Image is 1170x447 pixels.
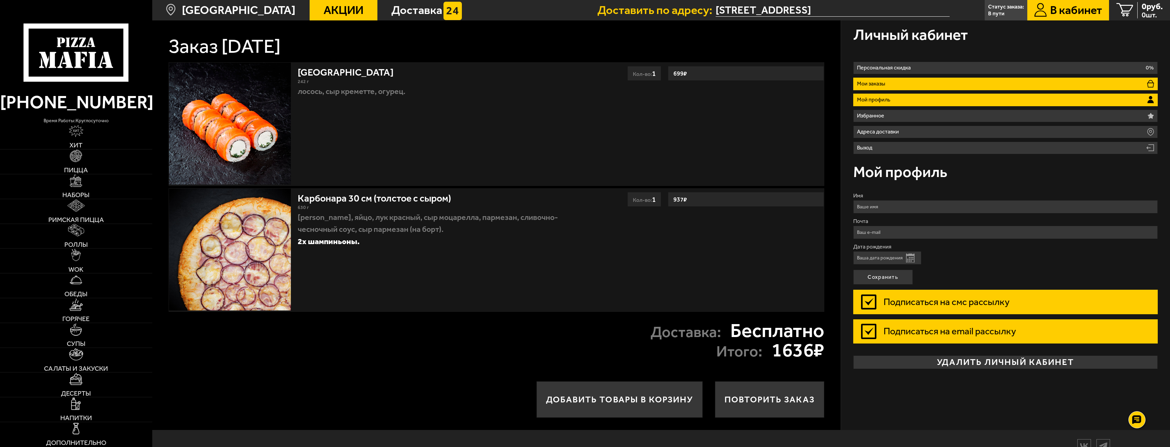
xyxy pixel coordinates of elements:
label: Подписаться на смс рассылку [853,290,1158,314]
input: Ваше имя [853,200,1158,213]
span: Горячее [62,316,90,322]
span: 0 руб. [1142,2,1163,11]
span: Обеды [64,291,88,298]
span: Санкт-Петербург, Колпино, Заводской проспект, 4 [716,4,950,17]
p: [PERSON_NAME], яйцо, лук красный, сыр Моцарелла, пармезан, сливочно-чесночный соус, сыр пармезан ... [298,211,584,236]
span: Пицца [64,167,88,174]
button: Добавить товары в корзину [536,381,703,418]
h3: Мой профиль [853,164,947,180]
strong: 699 ₽ [672,67,689,80]
div: Кол-во: [627,192,661,207]
span: Роллы [64,241,88,248]
button: Открыть календарь [906,254,915,262]
p: Мой профиль [857,97,893,102]
img: 15daf4d41897b9f0e9f617042186c801.svg [443,2,462,20]
p: Выход [857,145,875,150]
p: Доставка: [651,324,721,340]
span: Дополнительно [46,440,106,446]
span: WOK [68,266,83,273]
button: Повторить заказ [715,381,824,418]
span: В кабинет [1050,4,1102,16]
input: Ваша дата рождения [853,251,921,265]
span: Акции [324,4,363,16]
p: Персональная скидка [857,65,914,70]
span: Супы [67,340,85,347]
input: Ваш e-mail [853,226,1158,239]
button: Сохранить [853,270,913,285]
p: Адреса доставки [857,129,902,134]
p: Статус заказа: [988,4,1024,10]
span: Наборы [62,192,90,198]
a: Карбонара 30 см (толстое с сыром) [298,189,463,204]
span: 1 [652,69,656,78]
p: лосось, Сыр креметте, огурец. [298,85,584,98]
label: Имя [853,193,1158,198]
span: Салаты и закуски [44,365,108,372]
h3: Личный кабинет [853,27,968,43]
p: Мои заказы [857,81,888,86]
label: Дата рождения [853,244,1158,250]
span: Десерты [61,390,91,397]
strong: 2X шампиньоны. [298,237,360,246]
button: удалить личный кабинет [853,355,1158,369]
a: [GEOGRAPHIC_DATA] [298,63,406,78]
strong: 937 ₽ [672,193,689,206]
span: Доставка [391,4,442,16]
span: 242 г [298,79,309,84]
label: Почта [853,219,1158,224]
strong: Бесплатно [730,321,824,340]
span: 0 шт. [1142,11,1163,18]
h1: Заказ [DATE] [169,37,281,56]
p: 0% [1146,65,1154,70]
label: Подписаться на email рассылку [853,319,1158,344]
p: Итого: [716,344,762,359]
div: Кол-во: [627,66,661,81]
p: В пути [988,11,1004,16]
span: 1 [652,195,656,204]
span: Римская пицца [48,217,104,223]
span: Напитки [60,415,92,421]
span: 630 г [298,205,309,210]
p: Избранное [857,113,887,118]
span: Доставить по адресу: [597,4,716,16]
span: [GEOGRAPHIC_DATA] [182,4,295,16]
span: Хит [69,142,82,149]
input: Ваш адрес доставки [716,4,950,17]
strong: 1636 ₽ [771,340,824,360]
